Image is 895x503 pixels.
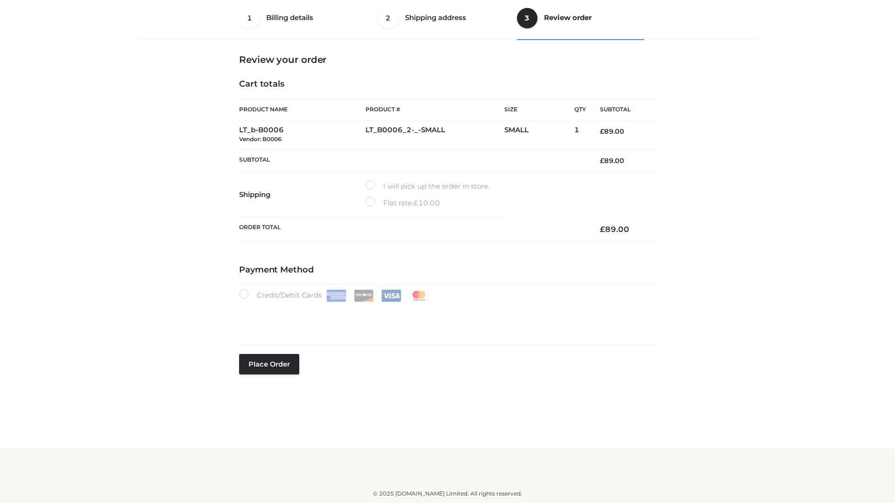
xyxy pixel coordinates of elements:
label: Credit/Debit Cards [239,289,430,302]
th: Order Total [239,217,586,242]
bdi: 89.00 [600,156,624,165]
div: © 2025 [DOMAIN_NAME] Limited. All rights reserved. [138,489,757,498]
img: Visa [381,290,401,302]
th: Shipping [239,172,365,217]
bdi: 10.00 [413,198,440,207]
img: Discover [354,290,374,302]
iframe: Secure payment input frame [237,300,654,334]
button: Place order [239,354,299,374]
h3: Review your order [239,54,656,65]
label: Flat rate: [365,197,440,209]
td: SMALL [504,120,574,150]
th: Product # [365,99,504,120]
label: I will pick up the order in store. [365,180,489,192]
span: £ [600,224,605,234]
th: Subtotal [586,99,656,120]
img: Mastercard [409,290,429,302]
td: 1 [574,120,586,150]
h4: Cart totals [239,79,656,89]
span: £ [600,127,604,136]
h4: Payment Method [239,265,656,275]
span: £ [413,198,418,207]
td: LT_b-B0006 [239,120,365,150]
small: Vendor: B0006 [239,136,282,143]
bdi: 89.00 [600,224,629,234]
span: £ [600,156,604,165]
th: Subtotal [239,149,586,172]
th: Product Name [239,99,365,120]
th: Size [504,99,570,120]
th: Qty [574,99,586,120]
bdi: 89.00 [600,127,624,136]
img: Amex [326,290,346,302]
td: LT_B0006_2-_-SMALL [365,120,504,150]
